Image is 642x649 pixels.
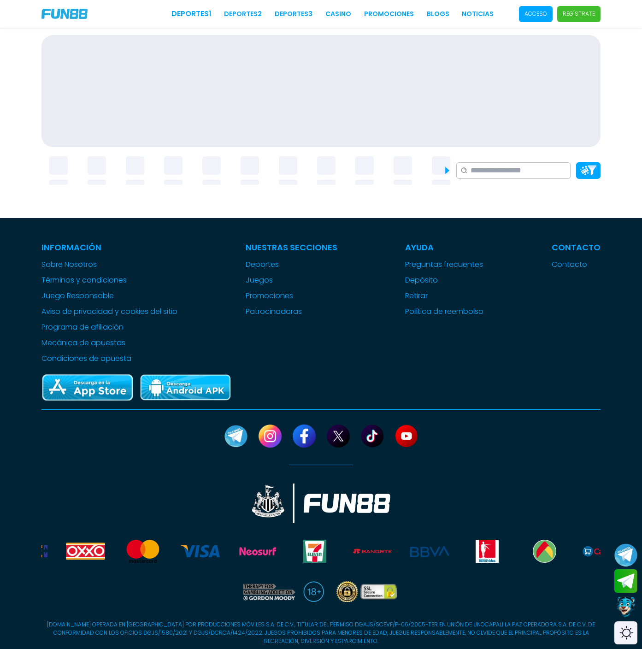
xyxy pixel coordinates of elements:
[246,241,337,254] p: Nuestras Secciones
[364,9,414,19] a: Promociones
[405,306,483,317] a: Política de reembolso
[583,540,621,563] img: Calimax
[41,241,177,254] p: Información
[275,9,312,19] a: Deportes3
[41,373,134,402] img: App Store
[181,540,219,563] img: Visa
[41,353,177,364] a: Condiciones de apuesta
[552,259,601,270] a: Contacto
[614,569,637,593] button: Join telegram
[303,581,324,602] img: 18 plus
[353,540,392,563] img: Banorte
[41,9,88,19] img: Company Logo
[41,620,601,645] p: [DOMAIN_NAME] OPERADA EN [GEOGRAPHIC_DATA] POR PRODUCCIONES MÓVILES S.A. DE C.V., TITULAR DEL PER...
[246,259,337,270] a: Deportes
[252,484,390,523] img: New Castle
[525,540,564,563] img: Bodegaaurrera
[241,581,295,602] img: therapy for gaming addiction gordon moody
[462,9,494,19] a: NOTICIAS
[41,306,177,317] a: Aviso de privacidad y cookies del sitio
[295,540,334,563] img: Seven Eleven
[580,165,596,175] img: Platform Filter
[41,322,177,333] a: Programa de afiliación
[614,543,637,567] button: Join telegram channel
[246,275,273,286] button: Juegos
[614,595,637,619] button: Contact customer service
[427,9,449,19] a: BLOGS
[139,373,231,402] img: Play Store
[552,241,601,254] p: Contacto
[246,306,337,317] a: Patrocinadoras
[41,337,177,348] a: Mecánica de apuestas
[405,259,483,270] a: Preguntas frecuentes
[468,540,507,563] img: Benavides
[563,10,595,18] p: Regístrate
[246,290,337,301] a: Promociones
[124,540,162,563] img: Mastercard
[41,290,177,301] a: Juego Responsable
[224,9,262,19] a: Deportes2
[614,621,637,644] div: Switch theme
[66,540,105,563] img: Oxxo
[405,275,483,286] a: Depósito
[41,259,177,270] a: Sobre Nosotros
[41,275,177,286] a: Términos y condiciones
[524,10,547,18] p: Acceso
[171,8,212,19] a: Deportes1
[333,581,401,602] img: SSL
[410,540,449,563] img: BBVA
[238,540,277,563] img: Neosurf
[325,9,351,19] a: CASINO
[405,290,483,301] a: Retirar
[405,241,483,254] p: Ayuda
[241,581,295,602] a: Read more about Gambling Therapy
